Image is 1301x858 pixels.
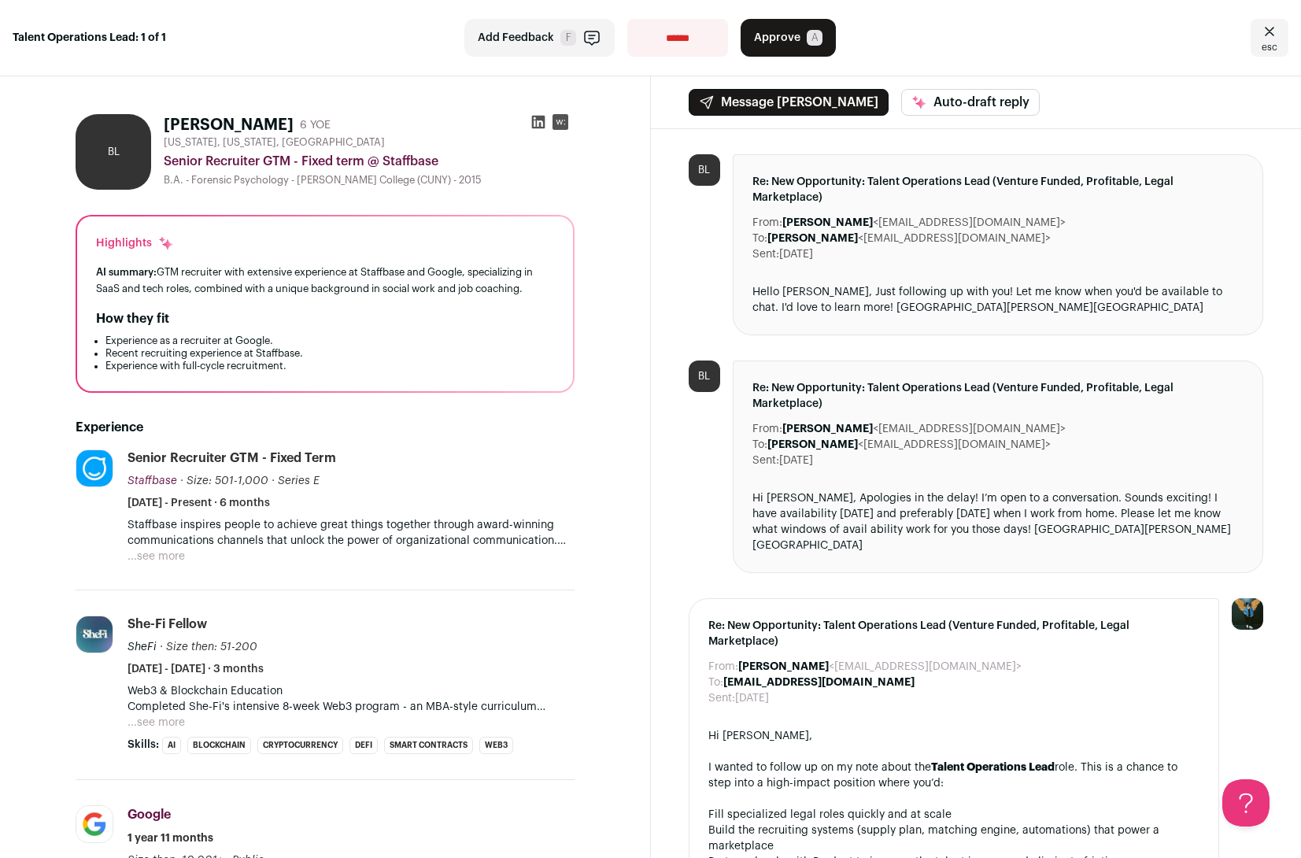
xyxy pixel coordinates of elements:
div: Hi [PERSON_NAME], [708,728,1200,744]
dt: Sent: [752,246,779,262]
div: She-Fi Fellow [128,616,207,633]
li: DeFi [349,737,378,754]
li: Web3 [479,737,513,754]
dd: <[EMAIL_ADDRESS][DOMAIN_NAME]> [782,421,1066,437]
span: esc [1262,41,1277,54]
dd: [DATE] [779,246,813,262]
span: [US_STATE], [US_STATE], [GEOGRAPHIC_DATA] [164,136,385,149]
span: 1 year 11 months [128,830,213,846]
dd: <[EMAIL_ADDRESS][DOMAIN_NAME]> [782,215,1066,231]
div: GTM recruiter with extensive experience at Staffbase and Google, specializing in SaaS and tech ro... [96,264,554,297]
span: Google [128,808,171,821]
span: · Size: 501-1,000 [180,475,268,486]
span: · [272,473,275,489]
li: Blockchain [187,737,251,754]
div: BL [689,361,720,392]
button: ...see more [128,549,185,564]
img: 8d2c6156afa7017e60e680d3937f8205e5697781b6c771928cb24e9df88505de.jpg [76,806,113,842]
div: BL [76,114,151,190]
div: Hi [PERSON_NAME], Apologies in the delay! I’m open to a conversation. Sounds exciting! I have ava... [752,490,1244,553]
button: Message [PERSON_NAME] [689,89,889,116]
dt: Sent: [752,453,779,468]
span: Re: New Opportunity: Talent Operations Lead (Venture Funded, Profitable, Legal Marketplace) [752,174,1244,205]
a: Close [1251,19,1288,57]
div: B.A. - Forensic Psychology - [PERSON_NAME] College (CUNY) - 2015 [164,174,575,187]
li: Recent recruiting experience at Staffbase. [105,347,554,360]
dt: To: [752,437,767,453]
img: 12031951-medium_jpg [1232,598,1263,630]
span: Series E [278,475,320,486]
b: [PERSON_NAME] [782,423,873,435]
div: 6 YOE [300,117,331,133]
b: [PERSON_NAME] [782,217,873,228]
dd: <[EMAIL_ADDRESS][DOMAIN_NAME]> [738,659,1022,675]
b: [PERSON_NAME] [767,439,858,450]
span: Skills: [128,737,159,753]
dt: From: [752,215,782,231]
strong: Talent Operations Lead [931,762,1055,773]
span: AI summary: [96,267,157,277]
p: Completed She-Fi's intensive 8-week Web3 program - an MBA-style curriculum designed to accelerate... [128,699,575,715]
b: [PERSON_NAME] [767,233,858,244]
div: Senior Recruiter GTM - Fixed term [128,449,336,467]
span: [DATE] - Present · 6 months [128,495,270,511]
dt: To: [752,231,767,246]
div: Highlights [96,235,174,251]
dd: [DATE] [779,453,813,468]
span: F [560,30,576,46]
h1: [PERSON_NAME] [164,114,294,136]
dd: [DATE] [735,690,769,706]
span: Approve [754,30,800,46]
div: Hello [PERSON_NAME], Just following up with you! Let me know when you'd be available to chat. I'd... [752,284,1244,316]
img: 5cf1ff7ed20fd53d532e17fe1af7e6661acbf5c0c3759ecf4fa5fc2c7f314bf3 [76,616,113,653]
dd: <[EMAIL_ADDRESS][DOMAIN_NAME]> [767,437,1051,453]
dd: <[EMAIL_ADDRESS][DOMAIN_NAME]> [767,231,1051,246]
dt: Sent: [708,690,735,706]
p: Web3 & Blockchain Education [128,683,575,699]
h2: Experience [76,418,575,437]
dt: From: [708,659,738,675]
div: Senior Recruiter GTM - Fixed term @ Staffbase [164,152,575,171]
p: Staffbase inspires people to achieve great things together through award-winning communications c... [128,517,575,549]
span: Staffbase [128,475,177,486]
span: Re: New Opportunity: Talent Operations Lead (Venture Funded, Profitable, Legal Marketplace) [752,380,1244,412]
button: Add Feedback F [464,19,615,57]
img: c1c7cc670dd73ab0718e1a63c4108b3e1ed417e91c98e18e08756c9a0a3bfba1.jpg [76,450,113,486]
b: [EMAIL_ADDRESS][DOMAIN_NAME] [723,677,915,688]
li: Cryptocurrency [257,737,343,754]
li: Experience as a recruiter at Google. [105,335,554,347]
strong: Talent Operations Lead: 1 of 1 [13,30,166,46]
span: · Size then: 51-200 [160,642,257,653]
span: A [807,30,822,46]
li: AI [162,737,181,754]
span: Re: New Opportunity: Talent Operations Lead (Venture Funded, Profitable, Legal Marketplace) [708,618,1200,649]
li: Smart Contracts [384,737,473,754]
li: Fill specialized legal roles quickly and at scale [708,807,1200,823]
li: Build the recruiting systems (supply plan, matching engine, automations) that power a marketplace [708,823,1200,854]
span: SheFi [128,642,157,653]
div: I wanted to follow up on my note about the role. This is a chance to step into a high-impact posi... [708,760,1200,791]
dt: To: [708,675,723,690]
button: Auto-draft reply [901,89,1040,116]
b: [PERSON_NAME] [738,661,829,672]
span: Add Feedback [478,30,554,46]
li: Experience with full-cycle recruitment. [105,360,554,372]
button: Approve A [741,19,836,57]
button: ...see more [128,715,185,730]
iframe: Help Scout Beacon - Open [1222,779,1270,827]
div: BL [689,154,720,186]
h2: How they fit [96,309,169,328]
dt: From: [752,421,782,437]
span: [DATE] - [DATE] · 3 months [128,661,264,677]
